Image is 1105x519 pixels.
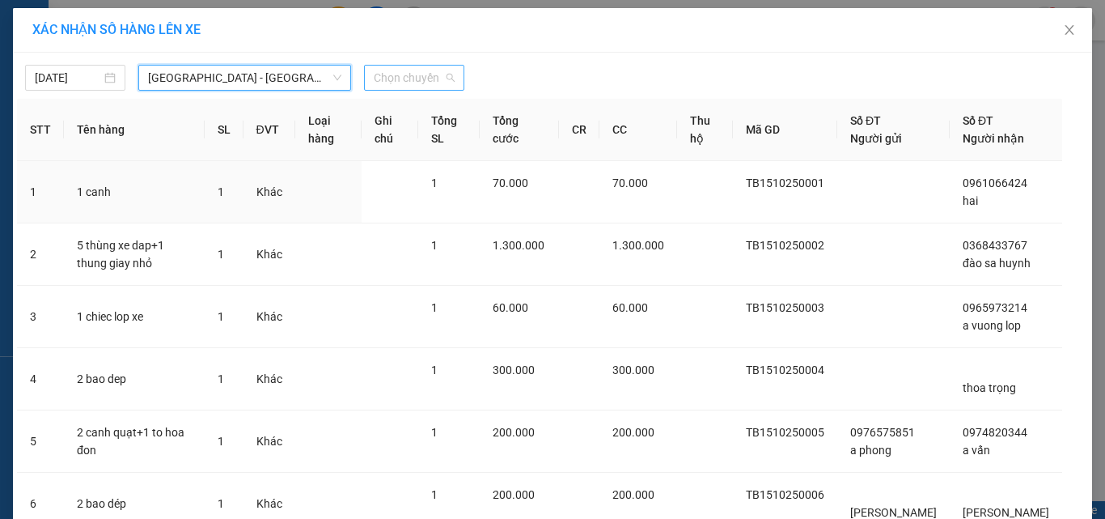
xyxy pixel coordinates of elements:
[374,66,455,90] span: Chọn chuyến
[17,161,64,223] td: 1
[612,488,654,501] span: 200.000
[493,488,535,501] span: 200.000
[17,348,64,411] td: 4
[218,372,224,385] span: 1
[850,506,937,519] span: [PERSON_NAME]
[963,132,1024,145] span: Người nhận
[746,177,824,189] span: TB1510250001
[243,161,295,223] td: Khác
[17,286,64,348] td: 3
[850,444,891,457] span: a phong
[243,99,295,161] th: ĐVT
[431,301,438,314] span: 1
[677,99,733,161] th: Thu hộ
[746,301,824,314] span: TB1510250003
[746,488,824,501] span: TB1510250006
[218,310,224,323] span: 1
[612,426,654,439] span: 200.000
[850,114,881,127] span: Số ĐT
[418,99,480,161] th: Tổng SL
[493,426,535,439] span: 200.000
[612,177,648,189] span: 70.000
[243,223,295,286] td: Khác
[431,488,438,501] span: 1
[218,248,224,261] span: 1
[850,426,915,439] span: 0976575851
[431,239,438,252] span: 1
[1047,8,1092,53] button: Close
[963,426,1027,439] span: 0974820344
[218,185,224,198] span: 1
[963,444,990,457] span: a vấn
[205,99,243,161] th: SL
[6,34,148,107] span: 1. Quý khách nhận hàng (hoặc khiếu nại) trước 10 ngày kể từ ngày gửi và nhận hàng. Sau thời gian ...
[599,99,677,161] th: CC
[64,348,205,411] td: 2 bao dep
[963,177,1027,189] span: 0961066424
[431,426,438,439] span: 1
[332,73,342,83] span: down
[17,99,64,161] th: STT
[493,364,535,376] span: 300.000
[6,109,150,158] span: 2. Bảo chính xác giá trị mặt hàng gửi nếu không công ty chỉ bồi thường bằng 10 lần tiền giá cước ...
[64,99,205,161] th: Tên hàng
[612,364,654,376] span: 300.000
[1063,23,1076,36] span: close
[963,239,1027,252] span: 0368433767
[35,69,101,87] input: 15/10/2025
[152,114,236,126] span: [PERSON_NAME]
[612,301,648,314] span: 60.000
[431,364,438,376] span: 1
[559,99,599,161] th: CR
[963,257,1031,270] span: đào sa huynh
[152,100,227,112] span: 12:59:50 [DATE]
[733,99,837,161] th: Mã GD
[64,161,205,223] td: 1 canh
[6,16,42,32] strong: Lưu ý:
[17,411,64,473] td: 5
[746,426,824,439] span: TB1510250005
[218,435,224,448] span: 1
[963,506,1049,519] span: [PERSON_NAME]
[963,114,993,127] span: Số ĐT
[32,22,201,37] span: XÁC NHẬN SỐ HÀNG LÊN XE
[243,411,295,473] td: Khác
[746,364,824,376] span: TB1510250004
[480,99,559,161] th: Tổng cước
[362,99,418,161] th: Ghi chú
[612,239,664,252] span: 1.300.000
[493,177,528,189] span: 70.000
[850,132,902,145] span: Người gửi
[963,381,1016,394] span: thoa trọng
[493,239,544,252] span: 1.300.000
[64,223,205,286] td: 5 thùng xe dap+1 thung giay nhỏ
[493,301,528,314] span: 60.000
[64,411,205,473] td: 2 canh quạt+1 to hoa đon
[295,99,362,161] th: Loại hàng
[218,497,224,510] span: 1
[431,177,438,189] span: 1
[17,223,64,286] td: 2
[963,194,978,207] span: hai
[243,286,295,348] td: Khác
[243,348,295,411] td: Khác
[64,286,205,348] td: 1 chiec lop xe
[963,301,1027,314] span: 0965973214
[148,66,341,90] span: Sài Gòn - Quảng Ngãi (An Sương)
[746,239,824,252] span: TB1510250002
[963,319,1021,332] span: a vuong lop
